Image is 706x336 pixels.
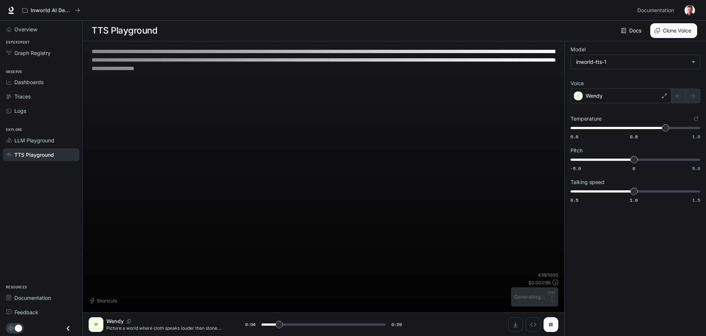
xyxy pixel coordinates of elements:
a: Graph Registry [3,46,79,59]
span: Overview [14,25,37,33]
span: LLM Playground [14,136,54,144]
a: TTS Playground [3,148,79,161]
p: Pitch [570,148,583,153]
span: 0.6 [570,134,578,140]
button: Reset to default [692,115,700,123]
a: Dashboards [3,76,79,89]
p: Temperature [570,116,602,121]
button: All workspaces [19,3,83,18]
img: User avatar [685,5,695,15]
button: User avatar [682,3,697,18]
p: Wendy [106,318,124,325]
p: 439 / 1000 [538,272,558,278]
span: 0:29 [391,321,402,328]
span: -5.0 [570,165,581,172]
span: 0.8 [630,134,638,140]
span: Traces [14,93,31,100]
span: Logs [14,107,26,115]
button: Clone Voice [650,23,697,38]
a: LLM Playground [3,134,79,147]
span: Documentation [14,294,51,302]
span: Graph Registry [14,49,51,57]
p: $ 0.002195 [528,280,551,286]
button: Download audio [508,317,523,332]
a: Docs [620,23,644,38]
button: Copy Voice ID [124,319,134,323]
a: Documentation [3,291,79,304]
div: inworld-tts-1 [571,55,700,69]
span: 0:04 [245,321,256,328]
span: 1.0 [630,197,638,203]
span: Feedback [14,308,38,316]
p: Voice [570,81,584,86]
span: Documentation [637,6,674,15]
span: Dark mode toggle [15,324,22,332]
button: Close drawer [60,321,76,336]
h1: TTS Playground [92,23,157,38]
button: Shortcuts [89,295,120,306]
span: 0.5 [570,197,578,203]
span: 5.0 [692,165,700,172]
button: Inspect [526,317,541,332]
span: TTS Playground [14,151,54,159]
a: Traces [3,90,79,103]
span: Dashboards [14,78,44,86]
div: W [90,319,102,330]
p: Talking speed [570,180,604,185]
p: Wendy [586,92,603,100]
p: Inworld AI Demos [31,7,72,14]
a: Logs [3,104,79,117]
p: Picture a world where cloth speaks louder than stone. Before the Andes raised their great empires... [106,325,227,331]
a: Documentation [634,3,679,18]
span: 1.0 [692,134,700,140]
p: Model [570,47,586,52]
div: inworld-tts-1 [576,58,688,66]
span: 0 [633,165,635,172]
span: 1.5 [692,197,700,203]
a: Feedback [3,306,79,319]
a: Overview [3,23,79,36]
